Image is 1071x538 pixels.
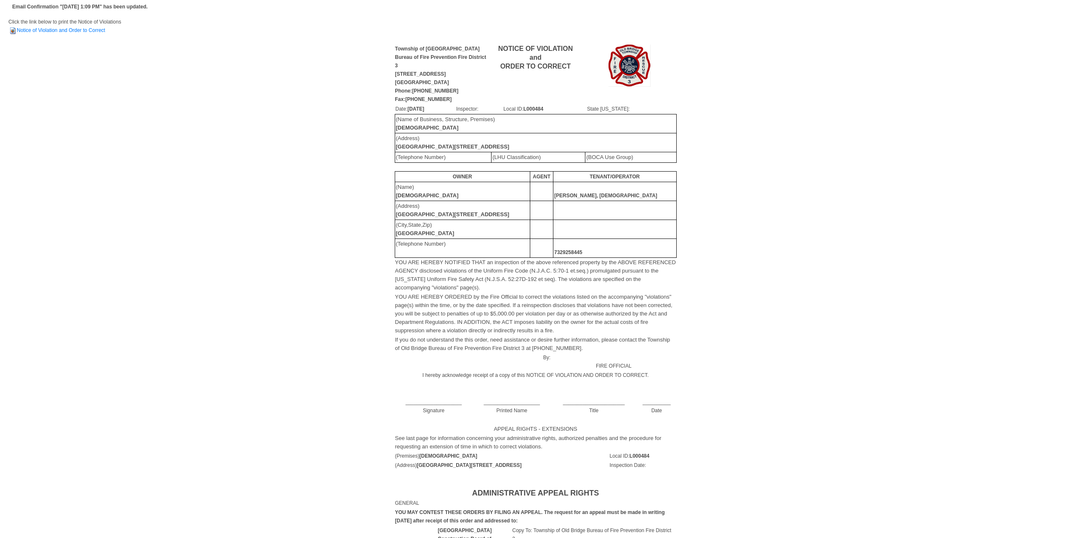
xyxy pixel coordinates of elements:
td: (Premises) [395,451,606,461]
b: L000484 [630,453,649,459]
font: (Address) [396,203,510,217]
b: [GEOGRAPHIC_DATA][STREET_ADDRESS] [396,211,510,217]
td: Date: [395,104,456,114]
b: [GEOGRAPHIC_DATA] [396,230,454,236]
b: [PERSON_NAME], [DEMOGRAPHIC_DATA] [554,193,657,199]
font: YOU ARE HEREBY NOTIFIED THAT an inspection of the above referenced property by the ABOVE REFERENC... [395,259,676,291]
font: (BOCA Use Group) [586,154,633,160]
b: [GEOGRAPHIC_DATA][STREET_ADDRESS] [396,143,510,150]
font: (LHU Classification) [492,154,541,160]
td: GENERAL [395,498,677,508]
td: Inspector: [456,104,503,114]
b: [DEMOGRAPHIC_DATA] [396,192,459,199]
font: (Telephone Number) [396,241,446,247]
td: Inspection Date: [609,461,676,470]
td: Email Confirmation "[DATE] 1:09 PM" has been updated. [11,1,149,12]
b: TENANT/OPERATOR [590,174,640,180]
font: If you do not understand the this order, need assistance or desire further information, please co... [395,337,670,351]
td: Local ID: [609,451,676,461]
td: ____________________ Signature [395,389,473,415]
b: AGENT [533,174,550,180]
b: Township of [GEOGRAPHIC_DATA] Bureau of Fire Prevention Fire District 3 [STREET_ADDRESS] [GEOGRAP... [395,46,486,102]
a: Notice of Violation and Order to Correct [8,27,105,33]
font: See last page for information concerning your administrative rights, authorized penalties and the... [395,435,662,450]
img: Image [609,45,651,87]
font: (Name) [396,184,459,199]
font: (Telephone Number) [396,154,446,160]
img: HTML Document [8,27,17,35]
font: (City,State,Zip) [396,222,454,236]
b: NOTICE OF VIOLATION and ORDER TO CORRECT [498,45,573,70]
font: (Name of Business, Structure, Premises) [396,116,495,131]
td: __________ Date [637,389,676,415]
td: State [US_STATE]: [587,104,676,114]
td: By: [395,353,551,371]
b: OWNER [453,174,472,180]
td: (Address) [395,461,606,470]
span: Click the link below to print the Notice of Violations [8,19,121,33]
td: I hereby acknowledge receipt of a copy of this NOTICE OF VIOLATION AND ORDER TO CORRECT. [395,371,677,380]
font: YOU ARE HEREBY ORDERED by the Fire Official to correct the violations listed on the accompanying ... [395,294,672,334]
b: 7329258445 [554,249,582,255]
font: APPEAL RIGHTS - EXTENSIONS [494,426,577,432]
b: [DEMOGRAPHIC_DATA] [396,125,459,131]
strong: YOU MAY CONTEST THESE ORDERS BY FILING AN APPEAL. The request for an appeal must be made in writi... [395,509,665,524]
b: ADMINISTRATIVE APPEAL RIGHTS [472,489,599,497]
td: ______________________ Title [551,389,637,415]
td: Local ID: [503,104,587,114]
b: [GEOGRAPHIC_DATA][STREET_ADDRESS] [417,462,522,468]
td: ____________________ Printed Name [473,389,551,415]
td: FIRE OFFICIAL [551,353,676,371]
b: L000484 [524,106,543,112]
b: [DEMOGRAPHIC_DATA] [420,453,478,459]
font: (Address) [396,135,510,150]
b: [DATE] [407,106,424,112]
